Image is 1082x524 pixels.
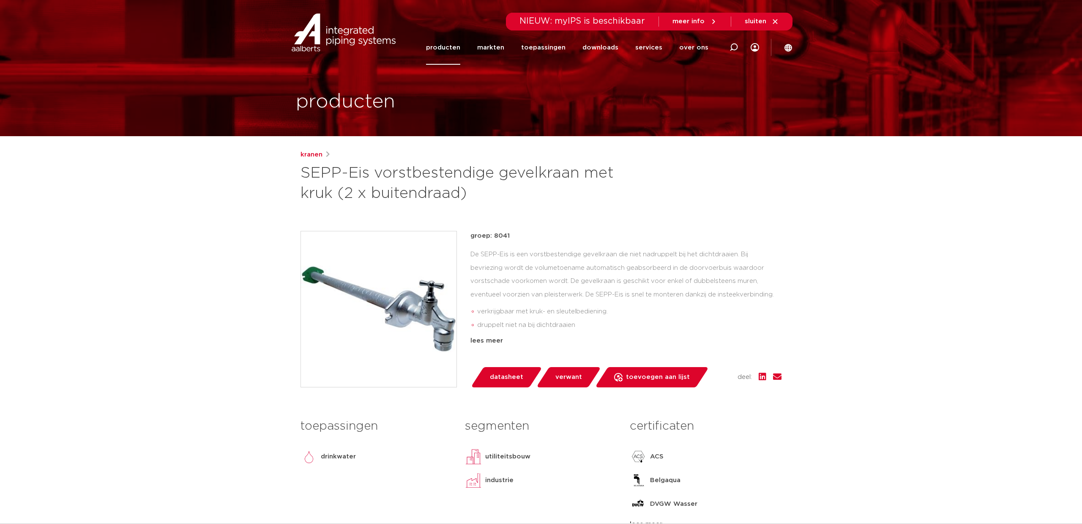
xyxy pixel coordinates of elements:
img: Belgaqua [630,472,647,489]
a: downloads [582,30,618,65]
p: groep: 8041 [470,231,781,241]
img: ACS [630,448,647,465]
p: utiliteitsbouw [485,452,530,462]
span: deel: [738,372,752,382]
a: producten [426,30,460,65]
img: utiliteitsbouw [465,448,482,465]
img: industrie [465,472,482,489]
div: my IPS [751,30,759,65]
p: industrie [485,475,514,486]
a: services [635,30,662,65]
li: verkrijgbaar met kruk- en sleutelbediening. [477,305,781,318]
h3: toepassingen [301,418,452,435]
div: lees meer [470,336,781,346]
span: verwant [555,370,582,384]
p: DVGW Wasser [650,499,697,509]
a: markten [477,30,504,65]
li: druppelt niet na bij dichtdraaien [477,318,781,332]
span: datasheet [490,370,523,384]
a: meer info [672,18,717,25]
div: De SEPP-Eis is een vorstbestendige gevelkraan die niet nadruppelt bij het dichtdraaien. Bij bevri... [470,248,781,332]
p: ACS [650,452,664,462]
li: eenvoudige en snelle montage dankzij insteekverbinding [477,332,781,346]
h1: SEPP-Eis vorstbestendige gevelkraan met kruk (2 x buitendraad) [301,163,618,204]
a: over ons [679,30,708,65]
span: toevoegen aan lijst [626,370,690,384]
nav: Menu [426,30,708,65]
a: sluiten [745,18,779,25]
h3: certificaten [630,418,781,435]
a: verwant [536,367,601,387]
a: datasheet [470,367,542,387]
img: drinkwater [301,448,317,465]
img: Product Image for SEPP-Eis vorstbestendige gevelkraan met kruk (2 x buitendraad) [301,231,456,387]
p: Belgaqua [650,475,680,486]
span: NIEUW: myIPS is beschikbaar [519,17,645,25]
p: drinkwater [321,452,356,462]
h3: segmenten [465,418,617,435]
a: toepassingen [521,30,566,65]
span: meer info [672,18,705,25]
img: DVGW Wasser [630,496,647,513]
a: kranen [301,150,322,160]
h1: producten [296,88,395,115]
span: sluiten [745,18,766,25]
